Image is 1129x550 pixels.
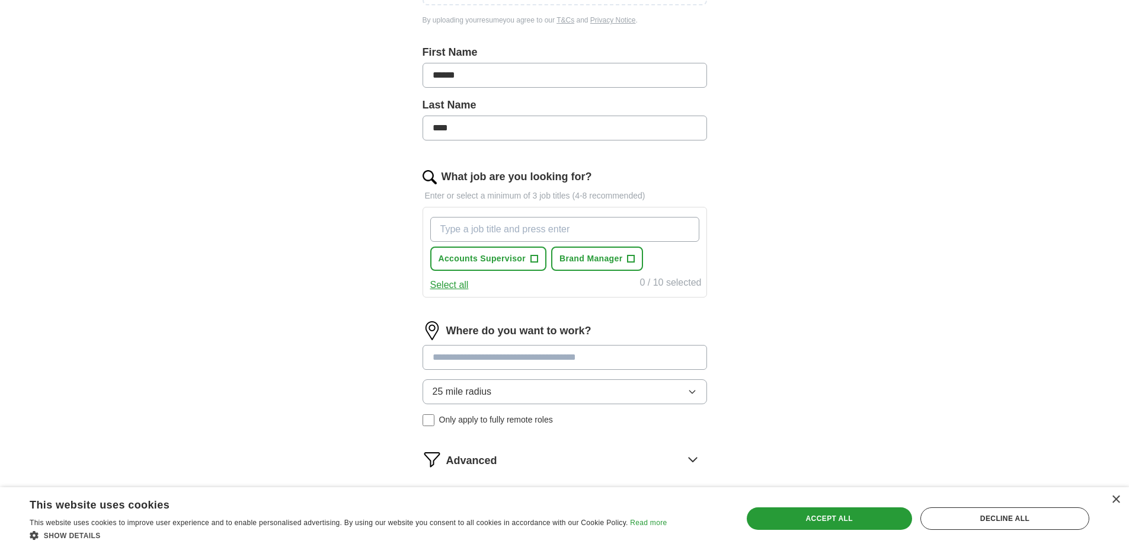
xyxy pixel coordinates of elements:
div: 0 / 10 selected [639,276,701,292]
div: Decline all [920,507,1089,530]
label: Where do you want to work? [446,323,591,339]
input: Type a job title and press enter [430,217,699,242]
label: Last Name [423,97,707,113]
a: Read more, opens a new window [630,519,667,527]
span: Only apply to fully remote roles [439,414,553,426]
span: Show details [44,532,101,540]
span: Brand Manager [559,252,622,265]
span: Accounts Supervisor [439,252,526,265]
span: Advanced [446,453,497,469]
p: Enter or select a minimum of 3 job titles (4-8 recommended) [423,190,707,202]
div: Close [1111,495,1120,504]
input: Only apply to fully remote roles [423,414,434,426]
label: First Name [423,44,707,60]
button: Brand Manager [551,247,643,271]
label: What job are you looking for? [442,169,592,185]
img: filter [423,450,442,469]
div: Show details [30,529,667,541]
span: 25 mile radius [433,385,492,399]
a: T&Cs [556,16,574,24]
img: location.png [423,321,442,340]
div: This website uses cookies [30,494,637,512]
img: search.png [423,170,437,184]
button: Select all [430,278,469,292]
span: This website uses cookies to improve user experience and to enable personalised advertising. By u... [30,519,628,527]
a: Privacy Notice [590,16,636,24]
button: Accounts Supervisor [430,247,546,271]
button: 25 mile radius [423,379,707,404]
div: By uploading your resume you agree to our and . [423,15,707,25]
div: Accept all [747,507,912,530]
